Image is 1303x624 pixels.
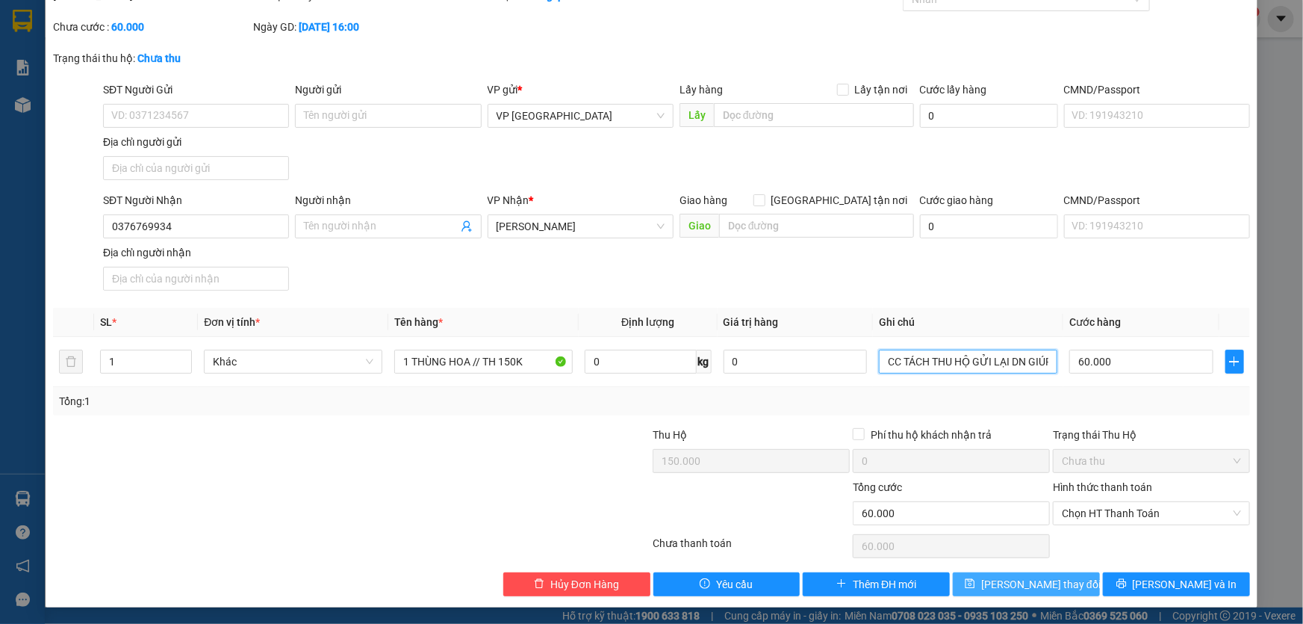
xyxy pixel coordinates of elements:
[59,350,83,374] button: delete
[1069,316,1121,328] span: Cước hàng
[1225,350,1244,374] button: plus
[103,267,289,291] input: Địa chỉ của người nhận
[253,19,450,35] div: Ngày GD:
[1226,356,1243,368] span: plus
[394,350,573,374] input: VD: Bàn, Ghế
[1103,572,1250,596] button: printer[PERSON_NAME] và In
[849,81,914,98] span: Lấy tận nơi
[137,52,181,64] b: Chưa thu
[10,93,185,135] span: VP [GEOGRAPHIC_DATA]
[1062,450,1241,472] span: Chưa thu
[534,578,544,590] span: delete
[461,220,473,232] span: user-add
[10,42,81,70] strong: 0931 600 979
[295,81,481,98] div: Người gửi
[41,14,186,35] span: ĐỨC ĐẠT GIA LAI
[680,194,727,206] span: Giao hàng
[53,50,300,67] div: Trạng thái thu hộ:
[621,316,674,328] span: Định lượng
[653,572,800,596] button: exclamation-circleYêu cầu
[1133,576,1237,593] span: [PERSON_NAME] và In
[981,576,1101,593] span: [PERSON_NAME] thay đổi
[96,42,190,56] strong: [PERSON_NAME]:
[724,316,779,328] span: Giá trị hàng
[103,134,289,150] div: Địa chỉ người gửi
[853,481,902,493] span: Tổng cước
[920,214,1058,238] input: Cước giao hàng
[295,192,481,208] div: Người nhận
[59,393,503,410] div: Tổng: 1
[96,42,217,70] strong: 0901 900 568
[10,93,75,114] span: VP GỬI:
[488,81,674,98] div: VP gửi
[965,578,975,590] span: save
[1053,481,1152,493] label: Hình thức thanh toán
[920,84,987,96] label: Cước lấy hàng
[53,19,250,35] div: Chưa cước :
[680,84,723,96] span: Lấy hàng
[700,578,710,590] span: exclamation-circle
[873,308,1063,337] th: Ghi chú
[853,576,916,593] span: Thêm ĐH mới
[103,192,289,208] div: SĐT Người Nhận
[503,572,650,596] button: deleteHủy Đơn Hàng
[100,316,112,328] span: SL
[394,316,443,328] span: Tên hàng
[714,103,914,127] input: Dọc đường
[213,350,373,373] span: Khác
[716,576,753,593] span: Yêu cầu
[719,214,914,238] input: Dọc đường
[803,572,950,596] button: plusThêm ĐH mới
[96,72,170,87] strong: 0901 933 179
[920,194,994,206] label: Cước giao hàng
[488,194,529,206] span: VP Nhận
[697,350,712,374] span: kg
[10,72,83,87] strong: 0901 936 968
[1116,578,1127,590] span: printer
[497,105,665,127] span: VP Đà Nẵng
[550,576,619,593] span: Hủy Đơn Hàng
[1064,81,1250,98] div: CMND/Passport
[111,21,144,33] b: 60.000
[103,244,289,261] div: Địa chỉ người nhận
[652,535,852,561] div: Chưa thanh toán
[920,104,1058,128] input: Cước lấy hàng
[10,42,55,56] strong: Sài Gòn:
[1062,502,1241,525] span: Chọn HT Thanh Toán
[103,156,289,180] input: Địa chỉ của người gửi
[765,192,914,208] span: [GEOGRAPHIC_DATA] tận nơi
[103,81,289,98] div: SĐT Người Gửi
[953,572,1100,596] button: save[PERSON_NAME] thay đổi
[653,429,687,441] span: Thu Hộ
[879,350,1057,374] input: Ghi Chú
[680,214,719,238] span: Giao
[1053,427,1250,443] div: Trạng thái Thu Hộ
[680,103,714,127] span: Lấy
[497,215,665,238] span: Lê Đại Hành
[299,21,359,33] b: [DATE] 16:00
[204,316,260,328] span: Đơn vị tính
[1064,192,1250,208] div: CMND/Passport
[836,578,847,590] span: plus
[865,427,998,443] span: Phí thu hộ khách nhận trả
